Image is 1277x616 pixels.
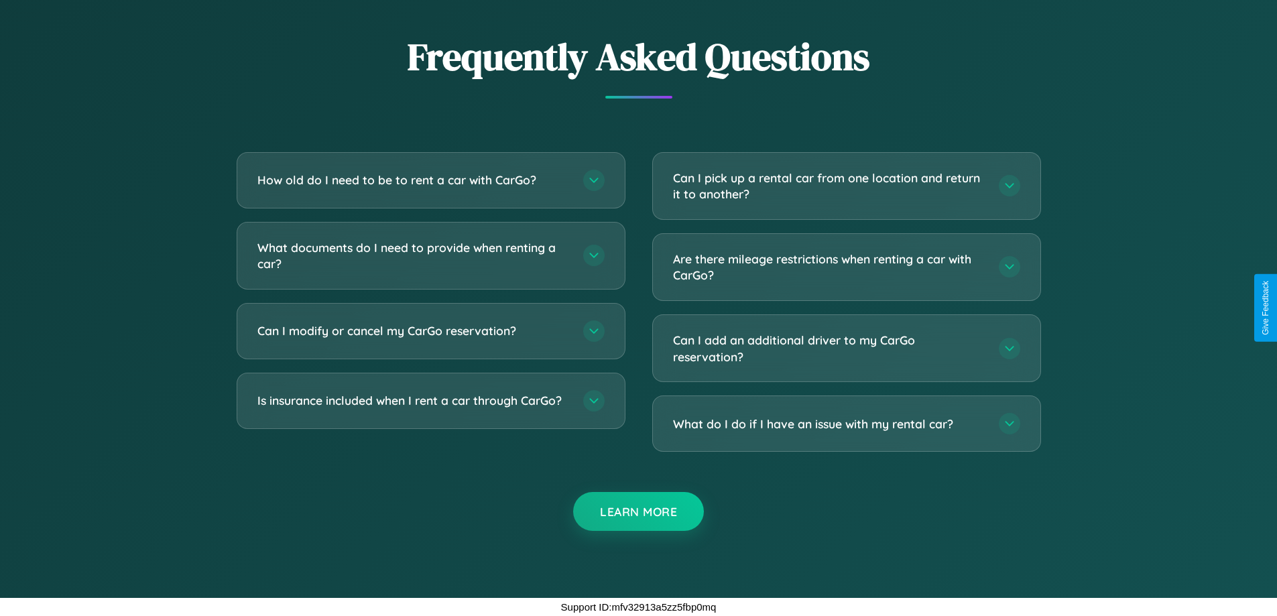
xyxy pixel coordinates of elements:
div: Give Feedback [1261,281,1270,335]
button: Learn More [573,492,704,531]
h3: Can I modify or cancel my CarGo reservation? [257,322,570,339]
h3: What documents do I need to provide when renting a car? [257,239,570,272]
h3: What do I do if I have an issue with my rental car? [673,416,985,432]
h3: Are there mileage restrictions when renting a car with CarGo? [673,251,985,284]
h3: How old do I need to be to rent a car with CarGo? [257,172,570,188]
h2: Frequently Asked Questions [237,31,1041,82]
h3: Is insurance included when I rent a car through CarGo? [257,392,570,409]
p: Support ID: mfv32913a5zz5fbp0mq [561,598,717,616]
h3: Can I pick up a rental car from one location and return it to another? [673,170,985,202]
h3: Can I add an additional driver to my CarGo reservation? [673,332,985,365]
